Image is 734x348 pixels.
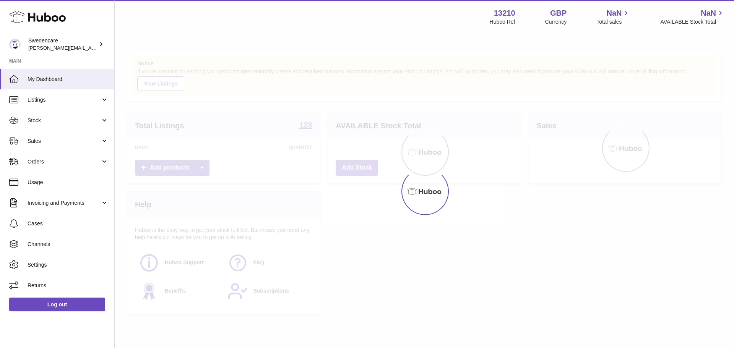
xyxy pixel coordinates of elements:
div: Swedencare [28,37,97,52]
span: Listings [28,96,101,104]
span: NaN [606,8,622,18]
span: My Dashboard [28,76,109,83]
span: Channels [28,241,109,248]
div: Huboo Ref [490,18,515,26]
span: [PERSON_NAME][EMAIL_ADDRESS][DOMAIN_NAME] [28,45,153,51]
a: NaN Total sales [596,8,630,26]
a: Log out [9,298,105,311]
a: NaN AVAILABLE Stock Total [660,8,725,26]
strong: 13210 [494,8,515,18]
span: Total sales [596,18,630,26]
span: Usage [28,179,109,186]
span: Cases [28,220,109,227]
span: Sales [28,138,101,145]
span: Stock [28,117,101,124]
span: Returns [28,282,109,289]
span: Orders [28,158,101,165]
span: Invoicing and Payments [28,199,101,207]
span: Settings [28,261,109,269]
span: NaN [701,8,716,18]
span: AVAILABLE Stock Total [660,18,725,26]
img: rebecca.fall@swedencare.co.uk [9,39,21,50]
div: Currency [545,18,567,26]
strong: GBP [550,8,567,18]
